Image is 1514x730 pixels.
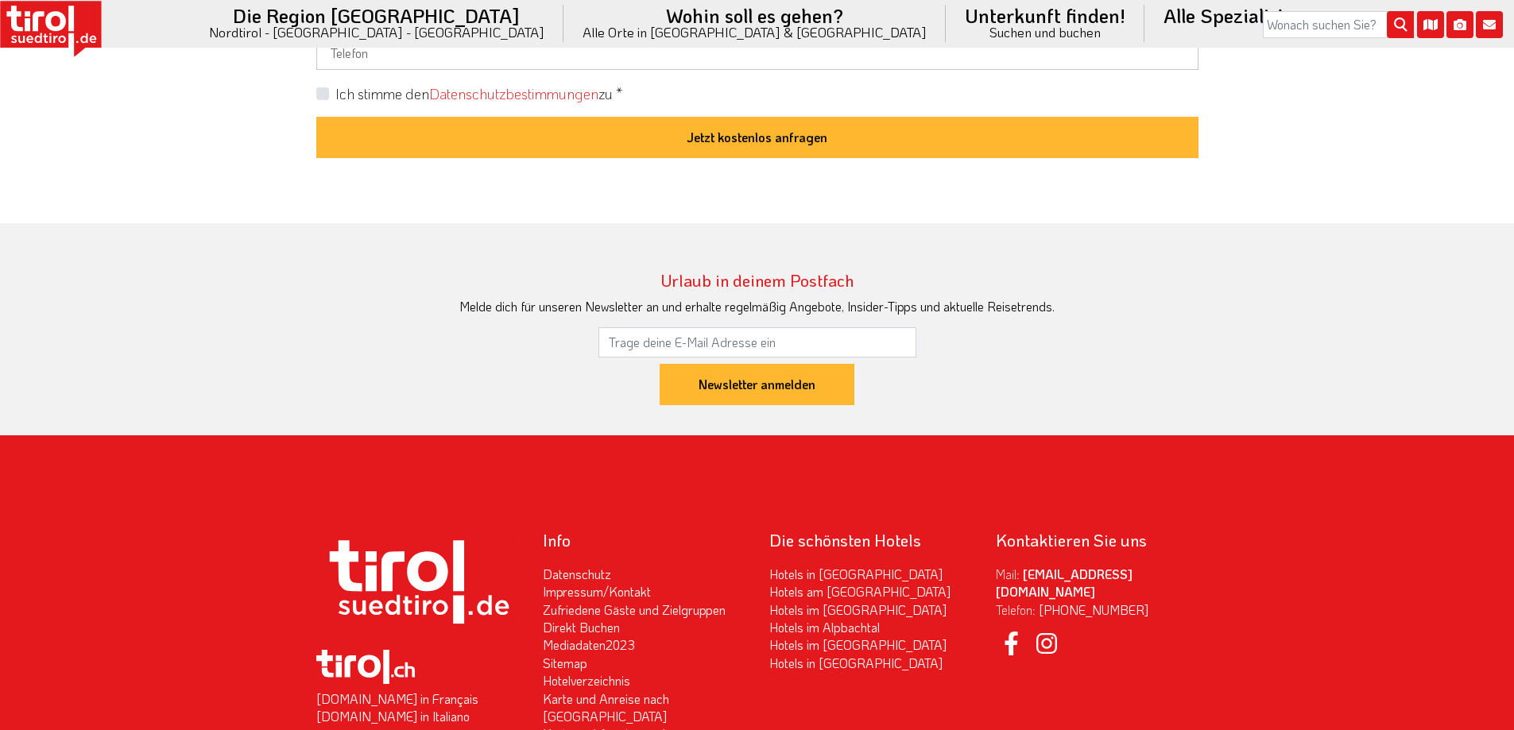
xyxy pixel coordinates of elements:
a: [EMAIL_ADDRESS][DOMAIN_NAME] [996,566,1133,600]
img: Tirol [316,650,416,684]
a: Karte und Anreise nach [GEOGRAPHIC_DATA] [543,690,669,724]
a: Sitemap [543,655,587,671]
h3: Urlaub in deinem Postfach [316,271,1198,289]
h3: Info [543,531,745,549]
a: Hotels im Alpbachtal [769,619,880,635]
small: Alle Orte in [GEOGRAPHIC_DATA] & [GEOGRAPHIC_DATA] [583,25,927,39]
a: Hotels in [GEOGRAPHIC_DATA] [769,566,943,582]
i: Karte öffnen [1417,11,1444,38]
h3: Kontaktieren Sie uns [996,531,1198,549]
small: Nordtirol - [GEOGRAPHIC_DATA] - [GEOGRAPHIC_DATA] [209,25,544,39]
a: Datenschutzbestimmungen [429,84,598,103]
a: [DOMAIN_NAME] in Français [316,690,478,707]
small: Suchen und buchen [965,25,1125,39]
img: Tirol [316,531,519,643]
button: Jetzt kostenlos anfragen [316,117,1198,158]
i: Fotogalerie [1446,11,1473,38]
input: Wonach suchen Sie? [1263,11,1414,38]
a: Impressum/Kontakt [543,583,651,600]
a: [PHONE_NUMBER] [1039,601,1148,618]
label: Telefon: [996,601,1036,619]
a: Hotels im [GEOGRAPHIC_DATA] [769,636,947,653]
input: Newsletter anmelden [660,364,854,405]
input: Trage deine E-Mail Adresse ein [598,327,916,357]
a: Hotels im [GEOGRAPHIC_DATA] [769,601,947,618]
label: Mail: [996,566,1020,583]
h3: Die schönsten Hotels [769,531,972,549]
a: Direkt Buchen [543,619,620,635]
a: Mediadaten2023 [543,636,635,653]
label: Ich stimme den zu * [335,84,622,104]
a: Hotels in [GEOGRAPHIC_DATA] [769,655,943,671]
a: Hotels am [GEOGRAPHIC_DATA] [769,583,951,600]
a: [DOMAIN_NAME] in Italiano [316,708,470,724]
a: Datenschutz [543,566,611,582]
i: Kontakt [1476,11,1503,38]
a: Hotelverzeichnis [543,672,630,689]
div: Melde dich für unseren Newsletter an und erhalte regelmäßig Angebote, Insider-Tipps und aktuelle ... [316,298,1198,315]
a: Zufriedene Gäste und Zielgruppen [543,601,726,618]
